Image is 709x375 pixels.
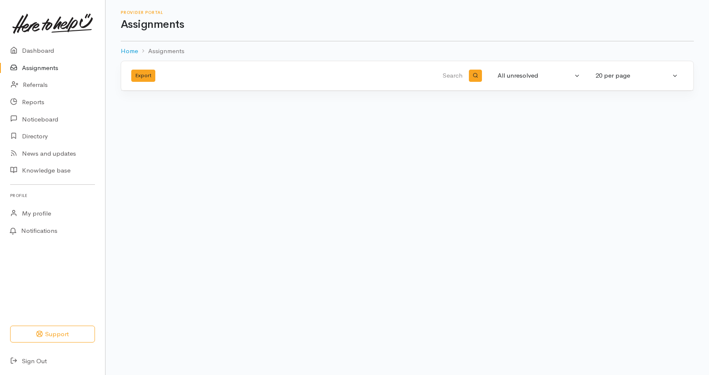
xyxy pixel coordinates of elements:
[10,190,95,201] h6: Profile
[590,67,683,84] button: 20 per page
[121,46,138,56] a: Home
[121,19,694,31] h1: Assignments
[131,70,155,82] button: Export
[312,66,464,86] input: Search
[595,71,671,81] div: 20 per page
[121,41,694,61] nav: breadcrumb
[138,46,184,56] li: Assignments
[493,67,585,84] button: All unresolved
[121,10,694,15] h6: Provider Portal
[498,71,573,81] div: All unresolved
[10,326,95,343] button: Support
